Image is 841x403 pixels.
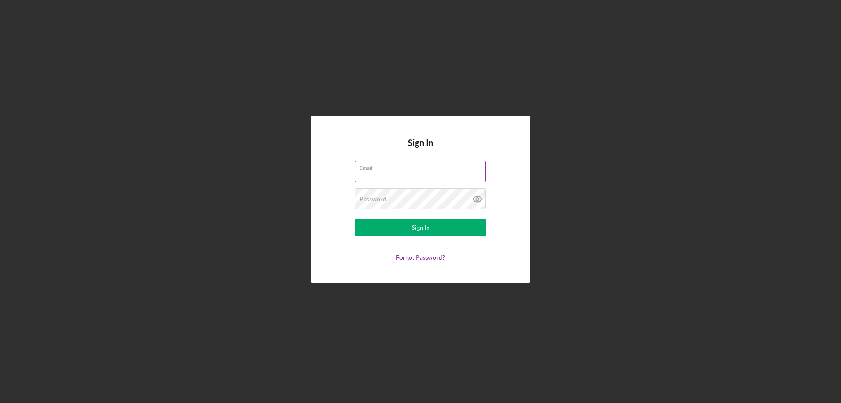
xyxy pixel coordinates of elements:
button: Sign In [355,219,486,236]
label: Password [360,196,386,203]
a: Forgot Password? [396,253,445,261]
label: Email [360,161,486,171]
div: Sign In [412,219,430,236]
h4: Sign In [408,138,433,161]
